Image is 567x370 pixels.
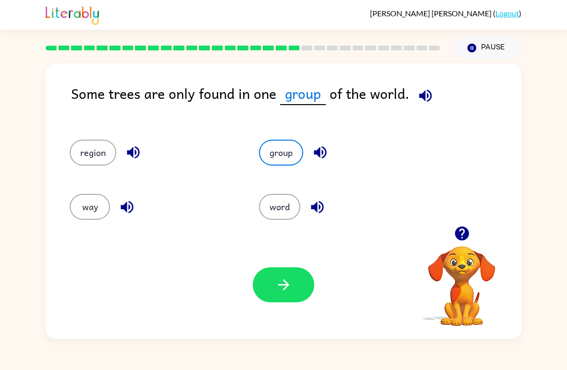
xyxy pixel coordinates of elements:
button: way [70,194,110,220]
a: Logout [495,9,519,18]
span: [PERSON_NAME] [PERSON_NAME] [370,9,493,18]
button: word [259,194,300,220]
div: Some trees are only found in one of the world. [71,83,521,120]
video: Your browser must support playing .mp4 files to use Literably. Please try using another browser. [414,231,510,327]
img: Literably [46,4,99,25]
span: group [280,83,326,105]
button: Pause [452,37,521,59]
div: ( ) [370,9,521,18]
button: group [259,140,303,166]
button: region [70,140,116,166]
